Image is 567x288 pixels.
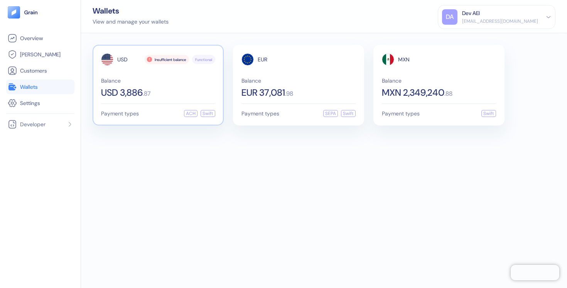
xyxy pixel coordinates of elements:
span: . 98 [285,91,293,97]
span: Overview [20,34,43,42]
span: Payment types [382,111,420,116]
div: SEPA [323,110,338,117]
iframe: Chatra live chat [511,265,559,280]
a: Settings [8,98,73,108]
img: logo-tablet-V2.svg [8,6,20,19]
div: View and manage your wallets [93,18,169,26]
div: Swift [201,110,215,117]
span: EUR [258,57,267,62]
span: EUR 37,081 [241,88,285,97]
span: Payment types [101,111,139,116]
div: Insufficient balance [145,55,189,64]
span: Balance [382,78,496,83]
div: Swift [341,110,356,117]
span: Payment types [241,111,279,116]
a: Overview [8,34,73,43]
span: Settings [20,99,40,107]
span: MXN [398,57,410,62]
span: MXN 2,349,240 [382,88,444,97]
img: logo [24,10,38,15]
span: . 88 [444,91,452,97]
span: Balance [101,78,215,83]
div: [EMAIL_ADDRESS][DOMAIN_NAME] [462,18,538,25]
span: Developer [20,120,46,128]
span: . 87 [143,91,150,97]
div: ACH [184,110,197,117]
span: Balance [241,78,356,83]
span: Wallets [20,83,38,91]
span: Customers [20,67,47,75]
a: Wallets [8,82,73,91]
span: [PERSON_NAME] [20,51,61,58]
div: Dev AEI [462,9,480,17]
span: USD [117,57,128,62]
div: DA [442,9,457,25]
span: USD 3,886 [101,88,143,97]
a: Customers [8,66,73,75]
div: Swift [481,110,496,117]
span: Functional [195,57,212,63]
a: [PERSON_NAME] [8,50,73,59]
div: Wallets [93,7,169,15]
